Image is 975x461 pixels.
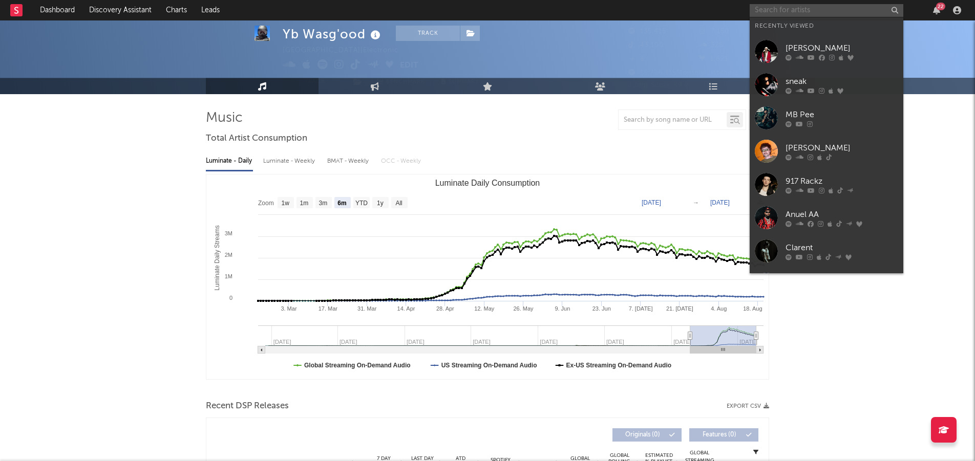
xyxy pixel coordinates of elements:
text: 18. Aug [743,305,762,312]
text: Luminate Daily Streams [214,225,221,290]
div: Anuel AA [786,208,898,221]
text: US Streaming On-Demand Audio [441,362,537,369]
text: 9. Jun [555,305,570,312]
input: Search by song name or URL [619,116,727,124]
span: 8 [628,56,645,62]
text: [DATE] [642,199,661,206]
div: Recently Viewed [755,20,898,32]
div: 917 Rackz [786,175,898,187]
text: 2M [225,252,232,258]
text: YTD [355,200,368,207]
div: Clarent [786,242,898,254]
text: Ex-US Streaming On-Demand Audio [566,362,672,369]
a: sneak [750,68,903,101]
text: 3. Mar [281,305,297,312]
span: Benchmark [386,76,425,89]
span: 1,621 [699,56,728,62]
a: Anuel AA [750,201,903,234]
text: 23. Jun [592,305,611,312]
a: 917 Rackz [750,168,903,201]
a: [PERSON_NAME] [750,135,903,168]
text: [DATE] [710,199,730,206]
text: → [693,199,699,206]
text: [DATE] [739,339,757,345]
text: 21. [DATE] [666,305,693,312]
text: 6m [337,200,346,207]
div: BMAT - Weekly [327,152,371,170]
text: 1y [377,200,384,207]
span: Features ( 0 ) [696,432,743,438]
a: [PERSON_NAME] [750,35,903,68]
button: 22 [933,6,940,14]
text: Luminate Daily Consumption [435,179,540,187]
div: 22 [936,3,945,10]
text: 17. Mar [319,305,338,312]
text: 12. May [474,305,495,312]
text: Zoom [258,200,274,207]
a: Lunay [750,268,903,301]
text: Global Streaming On-Demand Audio [304,362,411,369]
svg: Luminate Daily Consumption [206,174,769,379]
button: Summary [436,74,484,90]
span: 15,796,115 Monthly Listeners [628,70,739,76]
div: MB Pee [786,108,898,121]
text: 28. Apr [436,305,454,312]
div: Luminate - Daily [206,152,253,170]
a: MB Pee [750,101,903,135]
input: Search for artists [750,4,903,17]
button: Edit [400,59,418,72]
text: 7. [DATE] [629,305,653,312]
span: Total Artist Consumption [206,133,307,145]
div: sneak [786,75,898,87]
text: 3M [225,230,232,236]
span: Originals ( 0 ) [619,432,666,438]
span: 135,415 [628,28,666,35]
div: [PERSON_NAME] [786,42,898,54]
button: Track [396,26,460,41]
div: Luminate - Weekly [263,152,317,170]
text: 4. Aug [711,305,727,312]
span: 43,100 [628,42,664,49]
text: 1w [282,200,290,207]
div: [PERSON_NAME] [786,142,898,154]
span: Recent DSP Releases [206,400,289,412]
text: 31. Mar [357,305,377,312]
text: 3m [319,200,328,207]
text: 0 [229,295,232,301]
div: Yb Wasg'ood [283,26,383,42]
text: 26. May [513,305,534,312]
span: 326 [699,42,724,49]
text: 1m [300,200,309,207]
text: 14. Apr [397,305,415,312]
button: Export CSV [727,403,769,409]
button: Features(0) [689,428,758,442]
a: Benchmark [372,74,431,90]
div: [GEOGRAPHIC_DATA] | Electronic [283,45,410,57]
text: 1M [225,273,232,279]
a: Clarent [750,234,903,268]
button: Track [283,74,347,90]
button: Originals(0) [612,428,682,442]
text: All [395,200,402,207]
span: 7,150 [699,28,729,35]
